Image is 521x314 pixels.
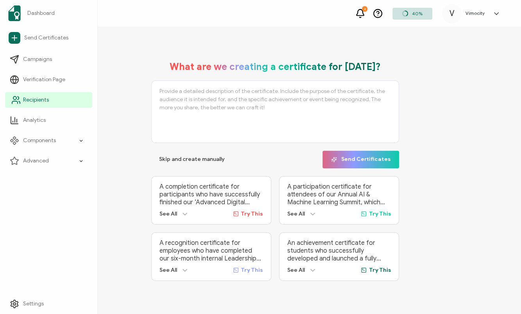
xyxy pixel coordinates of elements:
span: Settings [23,300,44,308]
a: Campaigns [5,52,92,67]
span: Dashboard [27,9,55,17]
a: Verification Page [5,72,92,87]
span: V [449,8,455,20]
h5: Vimocity [465,11,485,16]
a: Settings [5,296,92,312]
a: Send Certificates [5,29,92,47]
h1: What are we creating a certificate for [DATE]? [170,61,381,73]
span: See All [159,267,177,273]
span: Recipients [23,96,49,104]
span: Verification Page [23,76,65,84]
p: A recognition certificate for employees who have completed our six-month internal Leadership Deve... [159,239,263,262]
img: sertifier-logomark-colored.svg [8,5,21,21]
div: 2 [362,6,367,12]
a: Recipients [5,92,92,108]
p: An achievement certificate for students who successfully developed and launched a fully functiona... [287,239,391,262]
span: Try This [369,211,391,217]
span: Campaigns [23,55,52,63]
iframe: Chat Widget [482,277,521,314]
span: See All [287,211,305,217]
span: See All [287,267,305,273]
a: Dashboard [5,2,92,24]
span: 40% [412,11,423,16]
span: Try This [241,267,263,273]
span: Components [23,137,56,145]
button: Skip and create manually [151,151,233,168]
a: Analytics [5,112,92,128]
span: Analytics [23,116,46,124]
span: Skip and create manually [159,157,225,162]
button: Send Certificates [322,151,399,168]
span: Try This [241,211,263,217]
span: Send Certificates [24,34,68,42]
span: Try This [369,267,391,273]
span: Advanced [23,157,49,165]
p: A completion certificate for participants who have successfully finished our ‘Advanced Digital Ma... [159,183,263,206]
span: Send Certificates [331,157,390,162]
span: See All [159,211,177,217]
p: A participation certificate for attendees of our Annual AI & Machine Learning Summit, which broug... [287,183,391,206]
